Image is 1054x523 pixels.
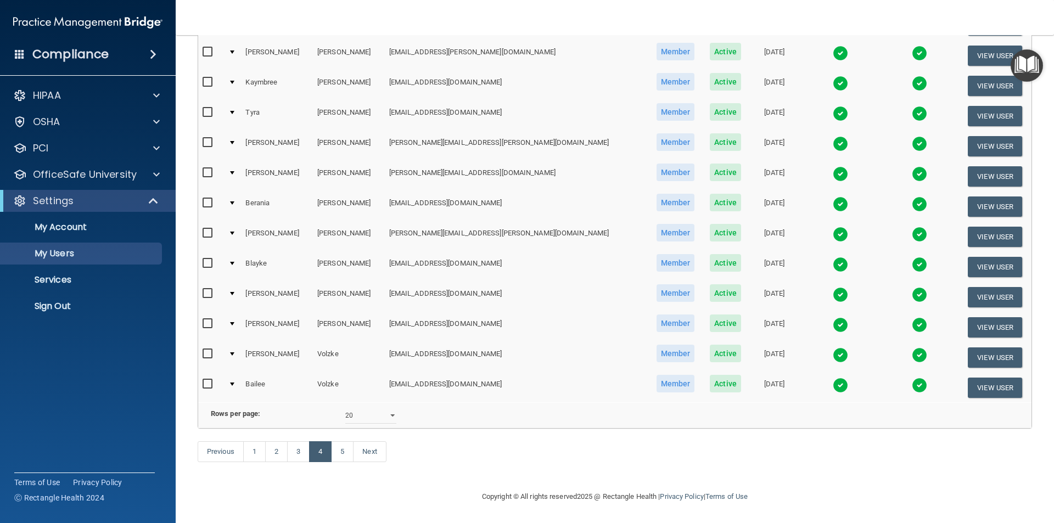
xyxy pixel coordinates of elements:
a: OfficeSafe University [13,168,160,181]
td: [DATE] [748,222,800,252]
button: View User [968,46,1022,66]
td: [PERSON_NAME] [313,312,385,342]
button: View User [968,287,1022,307]
button: View User [968,196,1022,217]
img: tick.e7d51cea.svg [912,347,927,363]
img: tick.e7d51cea.svg [912,46,927,61]
td: [PERSON_NAME] [241,131,313,161]
img: tick.e7d51cea.svg [912,317,927,333]
td: Volzke [313,373,385,402]
p: HIPAA [33,89,61,102]
button: View User [968,378,1022,398]
span: Member [657,345,695,362]
span: Member [657,254,695,272]
button: View User [968,76,1022,96]
td: [PERSON_NAME] [313,282,385,312]
a: 5 [331,441,354,462]
img: tick.e7d51cea.svg [833,287,848,302]
td: [PERSON_NAME] [313,222,385,252]
td: [PERSON_NAME][EMAIL_ADDRESS][PERSON_NAME][DOMAIN_NAME] [385,222,648,252]
img: tick.e7d51cea.svg [833,378,848,393]
span: Member [657,314,695,332]
img: tick.e7d51cea.svg [833,76,848,91]
p: Settings [33,194,74,207]
span: Active [710,103,741,121]
p: Sign Out [7,301,157,312]
td: [PERSON_NAME] [313,161,385,192]
button: View User [968,317,1022,338]
td: [EMAIL_ADDRESS][DOMAIN_NAME] [385,252,648,282]
span: Member [657,73,695,91]
a: Terms of Use [14,477,60,488]
span: Active [710,133,741,151]
img: tick.e7d51cea.svg [833,227,848,242]
img: tick.e7d51cea.svg [912,227,927,242]
img: tick.e7d51cea.svg [912,106,927,121]
button: View User [968,227,1022,247]
a: Settings [13,194,159,207]
b: Rows per page: [211,409,260,418]
td: [PERSON_NAME] [241,342,313,373]
img: tick.e7d51cea.svg [833,166,848,182]
span: Active [710,314,741,332]
button: View User [968,347,1022,368]
td: [DATE] [748,252,800,282]
img: tick.e7d51cea.svg [912,257,927,272]
a: OSHA [13,115,160,128]
td: [PERSON_NAME][EMAIL_ADDRESS][DOMAIN_NAME] [385,161,648,192]
a: Privacy Policy [660,492,703,500]
span: Member [657,284,695,302]
span: Member [657,133,695,151]
td: Berania [241,192,313,222]
td: [EMAIL_ADDRESS][DOMAIN_NAME] [385,282,648,312]
td: [EMAIL_ADDRESS][DOMAIN_NAME] [385,312,648,342]
span: Ⓒ Rectangle Health 2024 [14,492,104,503]
span: Active [710,43,741,60]
img: tick.e7d51cea.svg [833,136,848,151]
td: Blayke [241,252,313,282]
img: PMB logo [13,12,162,33]
a: Next [353,441,386,462]
a: 3 [287,441,310,462]
button: View User [968,136,1022,156]
span: Active [710,73,741,91]
td: [DATE] [748,41,800,71]
td: [PERSON_NAME] [313,131,385,161]
td: [PERSON_NAME] [313,41,385,71]
td: [DATE] [748,131,800,161]
td: Kaymbree [241,71,313,101]
a: 4 [309,441,332,462]
img: tick.e7d51cea.svg [833,196,848,212]
img: tick.e7d51cea.svg [833,257,848,272]
img: tick.e7d51cea.svg [833,347,848,363]
td: [DATE] [748,161,800,192]
td: [PERSON_NAME] [313,101,385,131]
td: [PERSON_NAME] [313,192,385,222]
td: [EMAIL_ADDRESS][DOMAIN_NAME] [385,373,648,402]
td: [EMAIL_ADDRESS][DOMAIN_NAME] [385,192,648,222]
td: [DATE] [748,101,800,131]
button: View User [968,106,1022,126]
span: Member [657,375,695,392]
span: Active [710,224,741,241]
td: [EMAIL_ADDRESS][DOMAIN_NAME] [385,101,648,131]
button: Open Resource Center [1011,49,1043,82]
img: tick.e7d51cea.svg [912,287,927,302]
td: [PERSON_NAME] [241,282,313,312]
p: OfficeSafe University [33,168,137,181]
a: PCI [13,142,160,155]
td: [DATE] [748,312,800,342]
div: Copyright © All rights reserved 2025 @ Rectangle Health | | [414,479,815,514]
span: Active [710,345,741,362]
span: Member [657,224,695,241]
td: [DATE] [748,192,800,222]
span: Active [710,194,741,211]
img: tick.e7d51cea.svg [833,317,848,333]
img: tick.e7d51cea.svg [912,136,927,151]
p: PCI [33,142,48,155]
td: [DATE] [748,373,800,402]
span: Member [657,43,695,60]
td: [EMAIL_ADDRESS][PERSON_NAME][DOMAIN_NAME] [385,41,648,71]
a: Previous [198,441,244,462]
span: Member [657,103,695,121]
